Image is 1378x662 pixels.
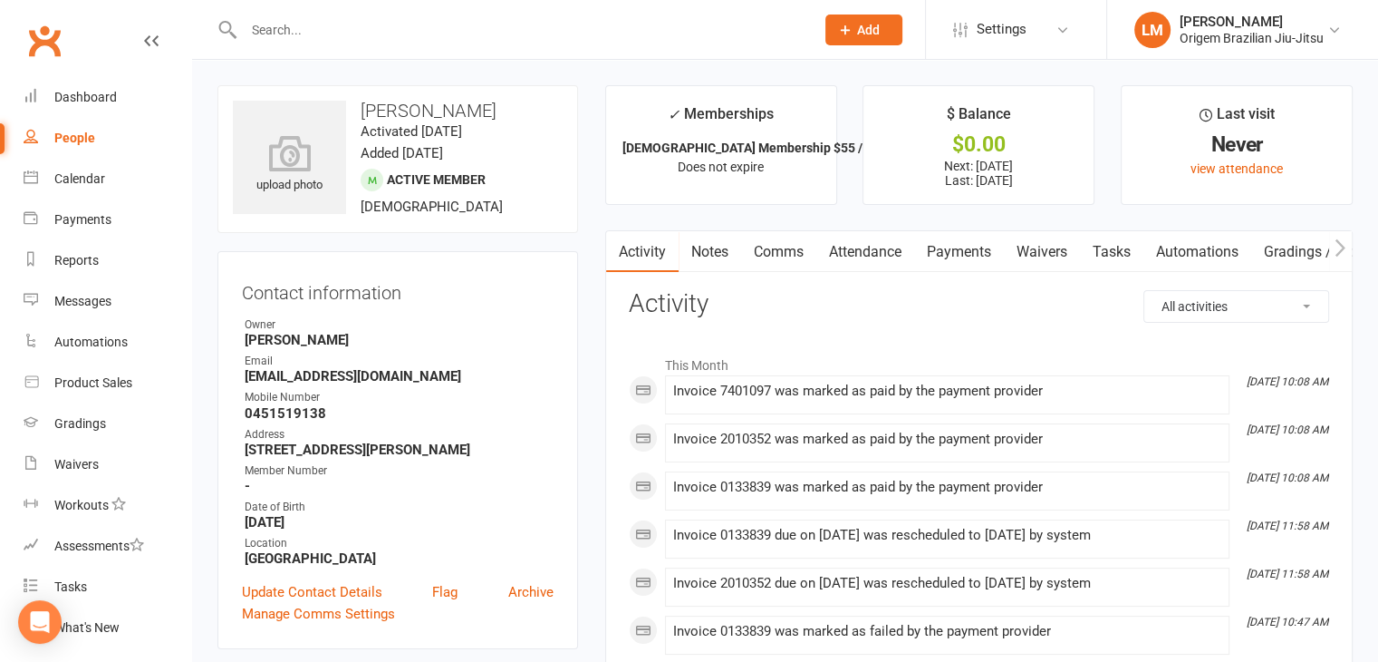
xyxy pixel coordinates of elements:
[668,102,774,136] div: Memberships
[1247,375,1328,388] i: [DATE] 10:08 AM
[245,368,554,385] strong: [EMAIL_ADDRESS][DOMAIN_NAME]
[24,526,191,567] a: Assessments
[629,346,1329,375] li: This Month
[54,457,99,472] div: Waivers
[245,499,554,516] div: Date of Birth
[1247,568,1328,580] i: [DATE] 11:58 AM
[1190,161,1283,176] a: view attendance
[245,316,554,334] div: Owner
[24,281,191,322] a: Messages
[673,576,1221,591] div: Invoice 2010352 due on [DATE] was rescheduled to [DATE] by system
[24,485,191,526] a: Workouts
[857,23,880,37] span: Add
[245,514,554,531] strong: [DATE]
[24,77,191,118] a: Dashboard
[54,579,87,594] div: Tasks
[54,335,128,349] div: Automations
[245,462,554,480] div: Member Number
[880,159,1077,188] p: Next: [DATE] Last: [DATE]
[361,199,503,215] span: [DEMOGRAPHIC_DATA]
[673,624,1221,639] div: Invoice 0133839 was marked as failed by the payment provider
[238,17,802,43] input: Search...
[233,135,346,195] div: upload photo
[606,231,679,273] a: Activity
[24,159,191,200] a: Calendar
[1247,472,1328,484] i: [DATE] 10:08 AM
[18,600,62,644] div: Open Intercom Messenger
[1004,231,1080,273] a: Waivers
[947,102,1011,135] div: $ Balance
[24,444,191,485] a: Waivers
[24,200,191,240] a: Payments
[880,135,1077,154] div: $0.00
[245,426,554,443] div: Address
[1180,14,1324,30] div: [PERSON_NAME]
[361,145,443,161] time: Added [DATE]
[1247,616,1328,628] i: [DATE] 10:47 AM
[54,253,99,268] div: Reports
[1247,423,1328,436] i: [DATE] 10:08 AM
[245,535,554,552] div: Location
[673,480,1221,495] div: Invoice 0133839 was marked as paid by the payment provider
[54,131,95,145] div: People
[1138,135,1335,154] div: Never
[914,231,1004,273] a: Payments
[387,172,486,187] span: Active member
[24,240,191,281] a: Reports
[673,432,1221,447] div: Invoice 2010352 was marked as paid by the payment provider
[245,389,554,406] div: Mobile Number
[741,231,816,273] a: Comms
[629,290,1329,318] h3: Activity
[816,231,914,273] a: Attendance
[245,353,554,370] div: Email
[245,332,554,348] strong: [PERSON_NAME]
[361,123,462,140] time: Activated [DATE]
[508,581,554,603] a: Archive
[54,539,144,553] div: Assessments
[22,18,67,63] a: Clubworx
[242,276,554,303] h3: Contact information
[242,581,382,603] a: Update Contact Details
[1247,520,1328,532] i: [DATE] 11:58 AM
[54,90,117,104] div: Dashboard
[622,141,926,155] strong: [DEMOGRAPHIC_DATA] Membership $55 / 12 months
[24,567,191,608] a: Tasks
[245,405,554,422] strong: 0451519138
[679,231,741,273] a: Notes
[1180,30,1324,46] div: Origem Brazilian Jiu-Jitsu
[245,550,554,567] strong: [GEOGRAPHIC_DATA]
[825,15,902,45] button: Add
[54,498,109,512] div: Workouts
[54,294,111,308] div: Messages
[54,212,111,227] div: Payments
[242,603,395,625] a: Manage Comms Settings
[245,442,554,458] strong: [STREET_ADDRESS][PERSON_NAME]
[1134,12,1171,48] div: LM
[1080,231,1143,273] a: Tasks
[24,404,191,444] a: Gradings
[432,581,458,603] a: Flag
[54,620,120,635] div: What's New
[668,106,679,123] i: ✓
[24,363,191,404] a: Product Sales
[1143,231,1251,273] a: Automations
[24,118,191,159] a: People
[24,322,191,363] a: Automations
[673,528,1221,543] div: Invoice 0133839 due on [DATE] was rescheduled to [DATE] by system
[233,101,563,121] h3: [PERSON_NAME]
[673,384,1221,399] div: Invoice 7401097 was marked as paid by the payment provider
[54,171,105,186] div: Calendar
[678,160,764,174] span: Does not expire
[1200,102,1275,135] div: Last visit
[54,416,106,431] div: Gradings
[245,478,554,494] strong: -
[977,9,1026,50] span: Settings
[54,375,132,390] div: Product Sales
[24,608,191,648] a: What's New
